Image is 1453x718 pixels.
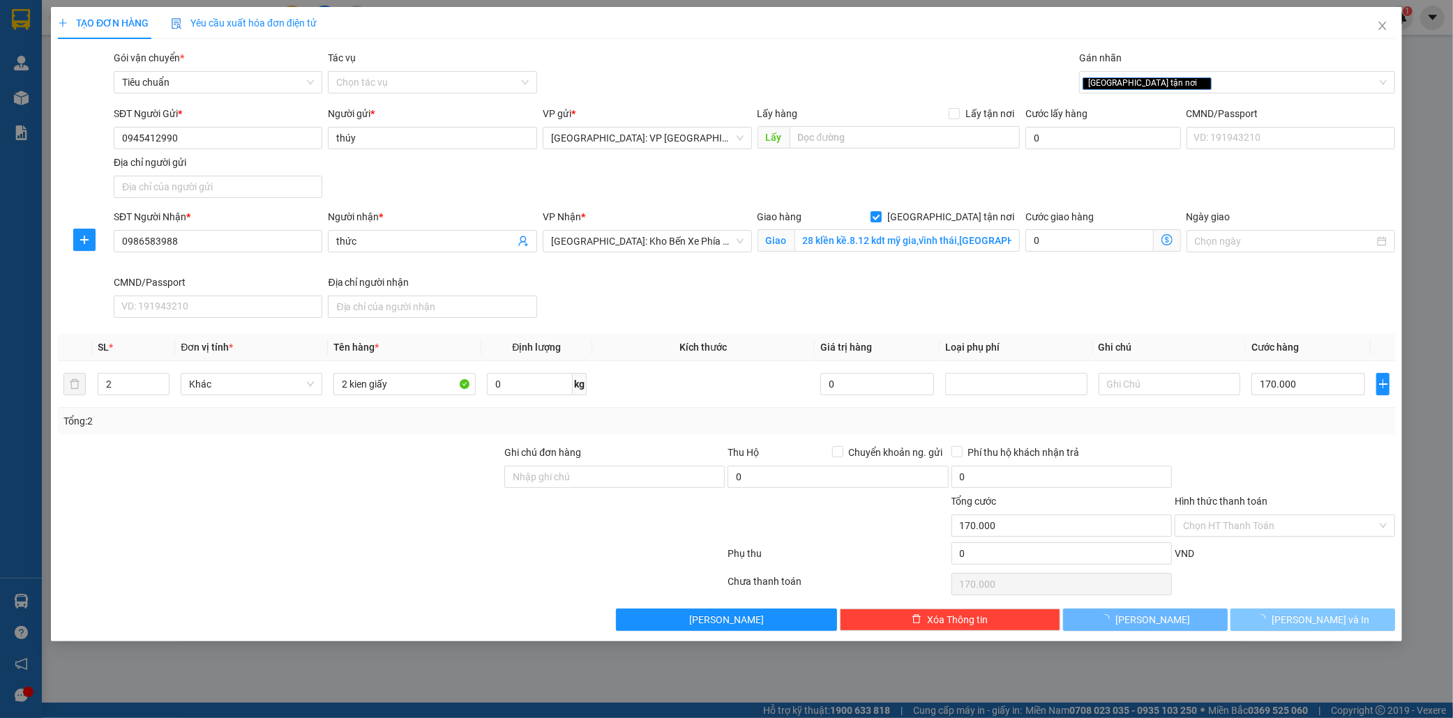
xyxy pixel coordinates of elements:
[1377,379,1389,390] span: plus
[1100,614,1115,624] span: loading
[1376,373,1390,395] button: plus
[951,496,997,507] span: Tổng cước
[689,612,764,627] span: [PERSON_NAME]
[1230,609,1395,631] button: [PERSON_NAME] và In
[1175,548,1194,559] span: VND
[758,108,798,119] span: Lấy hàng
[114,176,323,198] input: Địa chỉ của người gửi
[122,72,315,93] span: Tiêu chuẩn
[795,229,1020,252] input: Giao tận nơi
[512,342,561,353] span: Định lượng
[543,106,752,121] div: VP gửi
[1256,614,1272,624] span: loading
[551,231,744,252] span: Nha Trang: Kho Bến Xe Phía Nam
[1025,127,1181,149] input: Cước lấy hàng
[63,413,561,429] div: Tổng: 2
[189,374,314,395] span: Khác
[1195,234,1375,249] input: Ngày giao
[1025,211,1094,222] label: Cước giao hàng
[114,275,323,290] div: CMND/Passport
[98,342,109,353] span: SL
[328,296,537,318] input: Địa chỉ của người nhận
[518,236,529,247] span: user-add
[504,447,581,458] label: Ghi chú đơn hàng
[680,342,728,353] span: Kích thước
[927,612,988,627] span: Xóa Thông tin
[1093,334,1246,361] th: Ghi chú
[73,229,96,251] button: plus
[171,18,182,29] img: icon
[114,106,323,121] div: SĐT Người Gửi
[882,209,1020,224] span: [GEOGRAPHIC_DATA] tận nơi
[1079,52,1122,63] label: Gán nhãn
[114,155,323,170] div: Địa chỉ người gửi
[328,209,537,224] div: Người nhận
[551,128,744,148] span: Hà Nội: VP Quận Thanh Xuân
[1099,373,1240,395] input: Ghi Chú
[843,445,949,460] span: Chuyển khoản ng. gửi
[727,546,950,570] div: Phụ thu
[58,17,149,29] span: TẠO ĐƠN HÀNG
[758,126,790,148] span: Lấy
[328,52,356,63] label: Tác vụ
[1161,234,1173,245] span: dollar-circle
[328,275,537,290] div: Địa chỉ người nhận
[63,373,86,395] button: delete
[573,373,587,395] span: kg
[1272,612,1369,627] span: [PERSON_NAME] và In
[790,126,1020,148] input: Dọc đường
[963,445,1085,460] span: Phí thu hộ khách nhận trả
[912,614,921,625] span: delete
[181,342,233,353] span: Đơn vị tính
[758,229,795,252] span: Giao
[1175,496,1267,507] label: Hình thức thanh toán
[1083,77,1212,90] span: [GEOGRAPHIC_DATA] tận nơi
[333,342,379,353] span: Tên hàng
[333,373,475,395] input: VD: Bàn, Ghế
[616,609,836,631] button: [PERSON_NAME]
[1025,108,1087,119] label: Cước lấy hàng
[727,574,950,598] div: Chưa thanh toán
[1115,612,1190,627] span: [PERSON_NAME]
[1377,20,1388,31] span: close
[1063,609,1228,631] button: [PERSON_NAME]
[74,234,95,245] span: plus
[820,342,872,353] span: Giá trị hàng
[504,466,725,488] input: Ghi chú đơn hàng
[543,211,581,222] span: VP Nhận
[820,373,934,395] input: 0
[1187,106,1396,121] div: CMND/Passport
[1025,229,1154,252] input: Cước giao hàng
[328,106,537,121] div: Người gửi
[1251,342,1299,353] span: Cước hàng
[58,18,68,28] span: plus
[1199,79,1206,86] span: close
[960,106,1020,121] span: Lấy tận nơi
[171,17,317,29] span: Yêu cầu xuất hóa đơn điện tử
[114,52,184,63] span: Gói vận chuyển
[1187,211,1230,222] label: Ngày giao
[114,209,323,224] div: SĐT Người Nhận
[758,211,802,222] span: Giao hàng
[728,447,759,458] span: Thu Hộ
[840,609,1060,631] button: deleteXóa Thông tin
[1363,7,1402,46] button: Close
[940,334,1092,361] th: Loại phụ phí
